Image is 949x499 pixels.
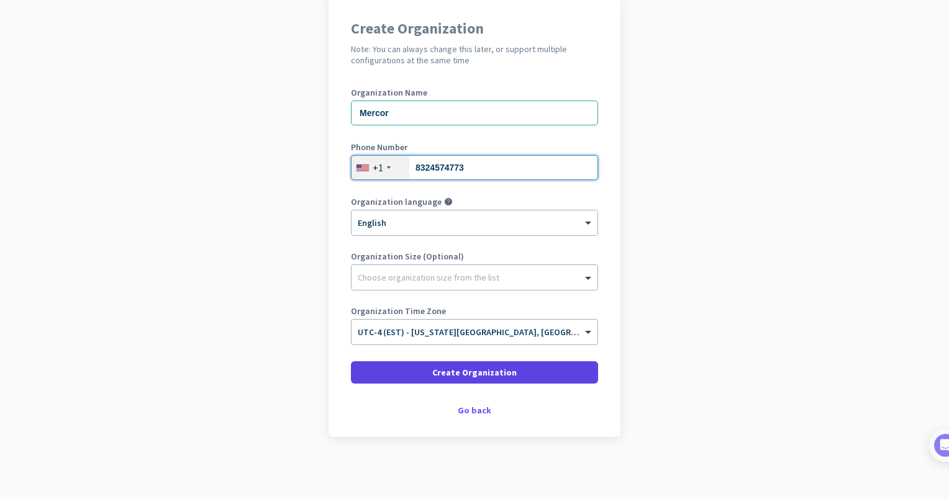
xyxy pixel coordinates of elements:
i: help [444,197,453,206]
input: What is the name of your organization? [351,101,598,125]
label: Phone Number [351,143,598,151]
label: Organization Size (Optional) [351,252,598,261]
div: +1 [373,161,383,174]
div: Go back [351,406,598,415]
h2: Note: You can always change this later, or support multiple configurations at the same time [351,43,598,66]
label: Organization language [351,197,442,206]
input: 201-555-0123 [351,155,598,180]
span: Create Organization [432,366,517,379]
h1: Create Organization [351,21,598,36]
label: Organization Time Zone [351,307,598,315]
label: Organization Name [351,88,598,97]
button: Create Organization [351,361,598,384]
